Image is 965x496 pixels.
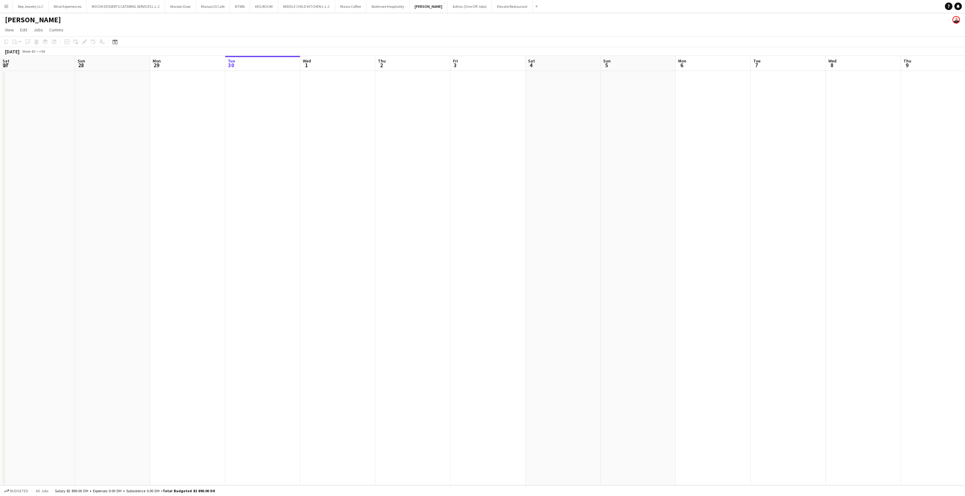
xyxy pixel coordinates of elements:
span: Mon [678,58,686,64]
span: 8 [827,62,837,69]
button: [PERSON_NAME] [410,0,448,13]
button: Adhoc (One Off Jobs) [448,0,492,13]
button: KEG ROOM [250,0,278,13]
span: All jobs [35,488,50,493]
span: Wed [828,58,837,64]
div: [DATE] [5,48,19,55]
div: +04 [39,49,45,54]
span: 2 [377,62,386,69]
span: 5 [602,62,611,69]
button: Budgeted [3,488,29,494]
button: Maisan15 Cafe [196,0,230,13]
span: 9 [902,62,911,69]
a: Edit [18,26,30,34]
button: Miral Experiences [49,0,87,13]
span: Mon [153,58,161,64]
span: Thu [903,58,911,64]
button: Elevate Restaurant [492,0,533,13]
span: Fri [453,58,458,64]
span: 29 [152,62,161,69]
span: Week 40 [21,49,36,54]
span: 6 [677,62,686,69]
a: View [3,26,16,34]
span: View [5,27,14,33]
span: Sat [3,58,9,64]
button: Maroon Door [165,0,196,13]
span: Jobs [34,27,43,33]
span: 3 [452,62,458,69]
button: Masra Coffee [335,0,366,13]
span: Wed [303,58,311,64]
a: Jobs [31,26,46,34]
span: 28 [77,62,85,69]
a: Comms [47,26,66,34]
app-user-avatar: Houssam Hussein [952,16,960,24]
button: MOCHI DESSERTS CATERING SERVICES L.L.C [87,0,165,13]
span: 4 [527,62,535,69]
span: Sat [528,58,535,64]
span: 27 [2,62,9,69]
h1: [PERSON_NAME] [5,15,61,24]
div: Salary 82 890.00 DH + Expenses 0.00 DH + Subsistence 0.00 DH = [55,488,215,493]
span: 7 [752,62,761,69]
span: Budgeted [10,489,28,493]
span: Thu [378,58,386,64]
span: Total Budgeted 82 890.00 DH [163,488,215,493]
button: Skelmore Hospitality [366,0,410,13]
button: MIDDLE CHILD KITCHEN L.L.C [278,0,335,13]
button: BTWN [230,0,250,13]
span: Tue [753,58,761,64]
span: 30 [227,62,235,69]
span: Sun [78,58,85,64]
span: 1 [302,62,311,69]
span: Tue [228,58,235,64]
span: Edit [20,27,27,33]
button: Rep Jewelry LLC [13,0,49,13]
span: Sun [603,58,611,64]
span: Comms [49,27,63,33]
